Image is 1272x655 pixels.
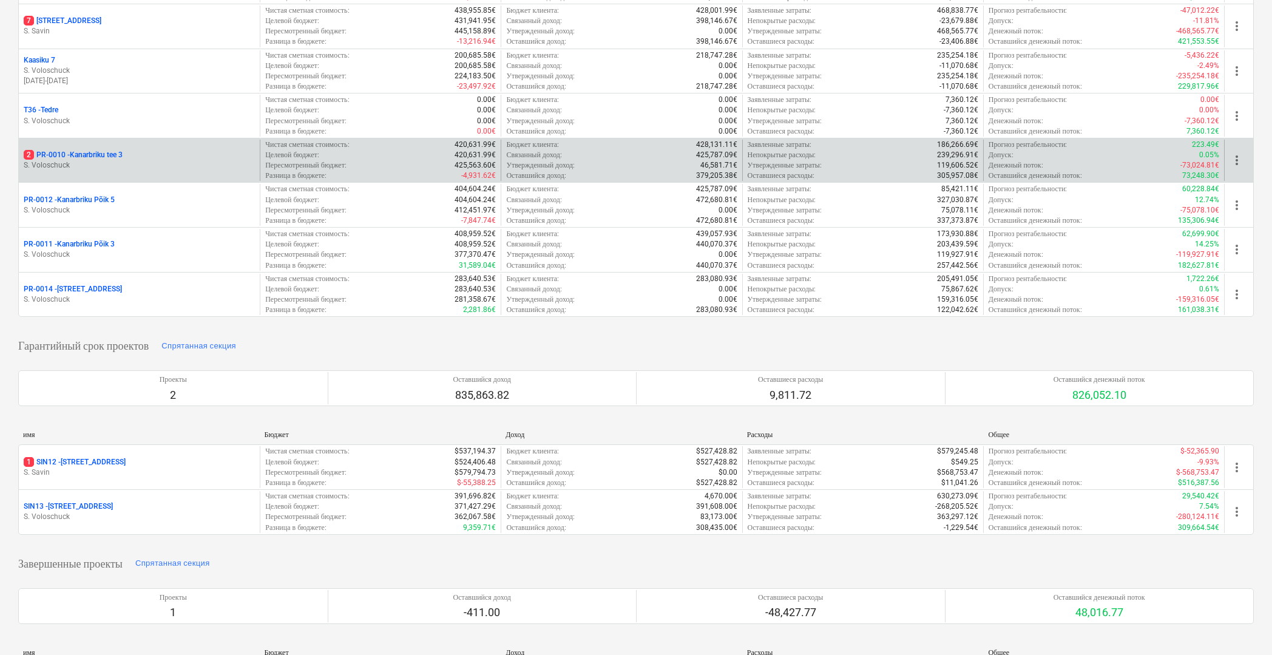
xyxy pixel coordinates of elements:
[748,116,822,126] p: Утвержденные затраты :
[1193,16,1219,26] p: -11.81%
[506,260,566,271] p: Оставшийся доход :
[1199,284,1219,294] p: 0.61%
[1185,116,1219,126] p: -7,360.12€
[989,95,1067,105] p: Прогноз рентабельности :
[265,446,349,456] p: Чистая сметная стоимость :
[506,274,559,284] p: Бюджет клиента :
[453,375,511,385] p: Оставшийся доход
[937,150,978,160] p: 239,296.91€
[748,26,822,36] p: Утвержденные затраты :
[989,184,1067,194] p: Прогноз рентабельности :
[477,95,496,105] p: 0.00€
[24,105,58,115] p: T36 - Tedre
[265,150,319,160] p: Целевой бюджет :
[937,229,978,239] p: 173,930.88€
[455,50,496,61] p: 200,685.58€
[696,16,737,26] p: 398,146.67€
[1186,126,1219,137] p: 7,360.12€
[1230,504,1244,519] span: more_vert
[939,16,978,26] p: -23,679.88€
[719,205,737,216] p: 0.00€
[506,16,562,26] p: Связанный доход :
[506,160,575,171] p: Утвержденный доход :
[748,36,814,47] p: Оставшиеся расходы :
[265,116,347,126] p: Пересмотренный бюджет :
[455,457,496,467] p: $524,406.48
[24,150,123,160] p: PR-0010 - Kanarbriku tee 3
[989,446,1067,456] p: Прогноз рентабельности :
[1192,140,1219,150] p: 223.49€
[461,216,496,226] p: -7,847.74€
[455,184,496,194] p: 404,604.24€
[24,26,255,36] p: S. Savin
[696,81,737,92] p: 218,747.28€
[24,66,255,76] p: S. Voloschuck
[506,195,562,205] p: Связанный доход :
[265,95,349,105] p: Чистая сметная стоимость :
[1176,294,1219,305] p: -159,316.05€
[506,95,559,105] p: Бюджет клиента :
[944,126,978,137] p: -7,360.12€
[24,16,101,26] p: [STREET_ADDRESS]
[946,116,978,126] p: 7,360.12€
[1180,160,1219,171] p: -73,024.81€
[748,16,816,26] p: Непокрытые расходы :
[455,205,496,216] p: 412,451.97€
[463,305,496,315] p: 2,281.86€
[989,140,1067,150] p: Прогноз рентабельности :
[939,36,978,47] p: -23,406.88€
[506,171,566,181] p: Оставшийся доход :
[696,239,737,249] p: 440,070.37€
[719,116,737,126] p: 0.00€
[18,339,149,353] p: Гарантийный срок проектов
[24,512,255,522] p: S. Voloschuck
[1182,229,1219,239] p: 62,699.90€
[1178,81,1219,92] p: 229,817.96€
[696,216,737,226] p: 472,680.81€
[1230,287,1244,302] span: more_vert
[748,216,814,226] p: Оставшиеся расходы :
[1230,19,1244,33] span: more_vert
[1176,26,1219,36] p: -468,565.77€
[506,116,575,126] p: Утвержденный доход :
[700,160,737,171] p: 46,581.71€
[265,36,326,47] p: Разница в бюджете :
[748,5,811,16] p: Заявленные затраты :
[748,260,814,271] p: Оставшиеся расходы :
[748,171,814,181] p: Оставшиеся расходы :
[696,195,737,205] p: 472,680.81€
[748,195,816,205] p: Непокрытые расходы :
[719,249,737,260] p: 0.00€
[24,160,255,171] p: S. Voloschuck
[1178,305,1219,315] p: 161,038.31€
[719,61,737,71] p: 0.00€
[1185,50,1219,61] p: -5,436.22€
[989,160,1043,171] p: Денежный поток :
[719,105,737,115] p: 0.00€
[989,249,1043,260] p: Денежный поток :
[989,260,1082,271] p: Оставшийся денежный поток :
[24,55,255,86] div: Kaasiku 7S. Voloschuck[DATE]-[DATE]
[748,81,814,92] p: Оставшиеся расходы :
[941,184,978,194] p: 85,421.11€
[989,116,1043,126] p: Денежный поток :
[748,229,811,239] p: Заявленные затраты :
[265,16,319,26] p: Целевой бюджет :
[937,260,978,271] p: 257,442.56€
[506,229,559,239] p: Бюджет клиента :
[937,239,978,249] p: 203,439.59€
[989,150,1013,160] p: Допуск :
[24,467,255,478] p: S. Savin
[937,171,978,181] p: 305,957.08€
[24,76,255,86] p: [DATE] - [DATE]
[719,71,737,81] p: 0.00€
[455,249,496,260] p: 377,370.47€
[265,81,326,92] p: Разница в бюджете :
[719,294,737,305] p: 0.00€
[1182,171,1219,181] p: 73,248.30€
[937,160,978,171] p: 119,606.52€
[161,339,236,353] div: Спрятанная секция
[1178,216,1219,226] p: 135,306.94€
[265,160,347,171] p: Пересмотренный бюджет :
[455,61,496,71] p: 200,685.58€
